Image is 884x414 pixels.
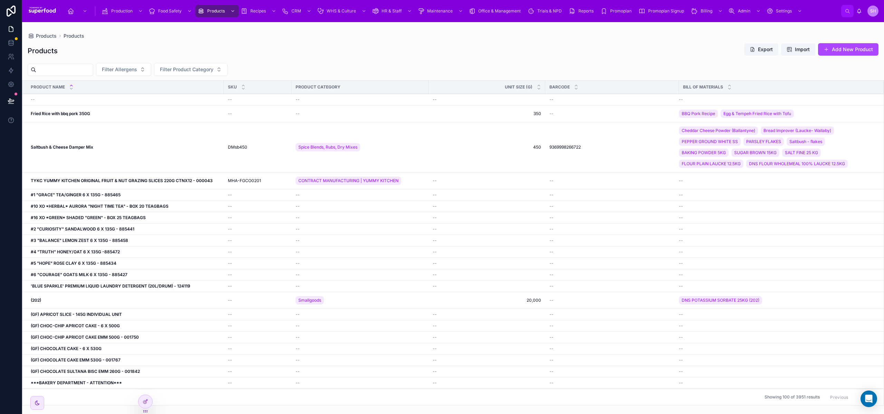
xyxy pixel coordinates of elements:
[296,323,424,329] a: --
[158,8,182,14] span: Food Safety
[228,192,287,198] a: --
[679,97,875,102] a: --
[433,192,437,198] span: --
[296,192,424,198] a: --
[296,295,424,306] a: Smallgoods
[31,249,120,254] strong: #4 "TRUTH" HONEY/OAT 6 X 135G -885472
[549,192,554,198] span: --
[549,298,675,303] a: --
[679,178,875,184] a: --
[228,238,232,243] span: --
[296,226,424,232] a: --
[682,150,726,156] span: BAKING POWDER 5KG
[31,97,35,102] span: --
[31,312,220,317] a: (GF) APRICOT SLICE - 145G INDIVIDUAL UNIT
[31,111,90,116] strong: Fried Rice with bbq pork 350G
[31,215,146,220] strong: #16 XO *GREEN* SHADED "GREEN" - BOX 25 TEAGBAGS
[679,296,762,304] a: DNS POTASSIUM SORBATE 25KG (202)
[679,272,875,277] a: --
[31,97,220,102] a: --
[789,139,822,144] span: Saltbush - flakes
[228,144,247,150] span: DMsb450
[228,215,287,220] a: --
[549,312,675,317] a: --
[549,357,675,363] a: --
[598,5,636,17] a: Promoplan
[746,160,848,168] a: DNS FLOUR WHOLEMEAL 100% LAUCKE 12.5KG
[296,249,424,255] a: --
[679,215,875,220] a: --
[31,192,220,198] a: #1 "GRACE" TEA/GINGER 6 X 135G - 885465
[36,32,57,39] span: Products
[433,215,541,220] a: --
[31,249,220,255] a: #4 "TRUTH" HONEY/OAT 6 X 135G -885472
[433,215,437,220] span: --
[327,8,356,14] span: WHS & Culture
[549,272,675,277] a: --
[549,192,675,198] a: --
[549,204,554,209] span: --
[31,226,220,232] a: #2 "CURIOSITY" SANDALWOOD 6 X 135G - 885441
[610,8,632,14] span: Promoplan
[228,298,287,303] a: --
[782,149,821,157] a: SALT FINE 25 KG
[31,298,220,303] a: (202)
[433,323,437,329] span: --
[679,192,875,198] a: --
[31,144,93,150] strong: Saltbush & Cheese Damper Mix
[679,226,875,232] a: --
[296,357,424,363] a: --
[433,249,437,255] span: --
[549,272,554,277] span: --
[726,5,764,17] a: Admin
[298,178,398,184] span: CONTRACT MANUFACTURING | YUMMY KITCHEN
[549,298,554,303] span: --
[228,335,287,340] a: --
[679,178,683,184] span: --
[296,142,424,153] a: Spice Blends, Rubs, Dry Mixes
[296,357,300,363] span: --
[734,150,777,156] span: SUGAR BROWN 15KG
[296,335,424,340] a: --
[228,249,287,255] a: --
[31,144,220,150] a: Saltbush & Cheese Damper Mix
[146,5,195,17] a: Food Safety
[228,97,287,102] a: --
[526,5,567,17] a: Trials & NPD
[31,111,220,116] a: Fried Rice with bbq pork 350G
[679,204,683,209] span: --
[228,215,232,220] span: --
[228,272,287,277] a: --
[785,150,818,156] span: SALT FINE 25 KG
[296,238,300,243] span: --
[433,298,541,303] span: 20,000
[721,110,794,118] a: Egg & Tempeh Fried Rice with Tofu
[679,295,875,306] a: DNS POTASSIUM SORBATE 25KG (202)
[433,97,437,102] span: --
[636,5,689,17] a: Promoplan Signup
[31,178,213,183] strong: TYKC YUMMY KITCHEN ORIGINAL FRUIT & NUT GRAZING SLICES 220G CTNX12 - 000043
[549,249,675,255] a: --
[761,126,834,135] a: Bread Improver (Laucke- Wallaby)
[250,8,266,14] span: Recipes
[31,298,41,303] strong: (202)
[578,8,594,14] span: Reports
[291,8,301,14] span: CRM
[781,43,815,56] button: Import
[682,111,715,116] span: BBQ Pork Recipe
[154,63,228,76] button: Select Button
[433,204,437,209] span: --
[679,160,743,168] a: FLOUR PLAIN LAUCKE 12.5KG
[207,8,225,14] span: Products
[679,204,875,209] a: --
[679,312,875,317] a: --
[28,6,57,17] img: App logo
[433,178,541,184] a: --
[31,261,116,266] strong: #5 "HOPE" ROSE CLAY 6 X 135G - 885434
[102,66,137,73] span: Filter Allergens
[228,272,232,277] span: --
[433,226,541,232] a: --
[228,226,287,232] a: --
[31,323,120,328] strong: (GF) CHOC-CHIP APRICOT CAKE - 6 X 500G
[296,272,300,277] span: --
